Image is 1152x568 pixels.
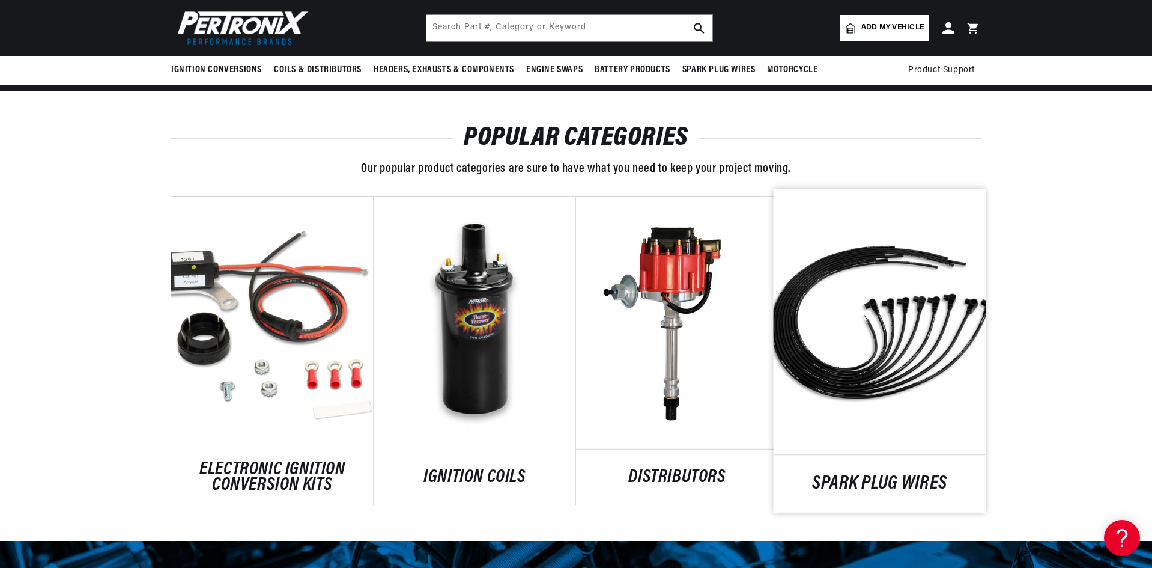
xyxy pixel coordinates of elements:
[374,470,576,486] a: IGNITION COILS
[520,56,589,84] summary: Engine Swaps
[171,462,374,493] a: ELECTRONIC IGNITION CONVERSION KITS
[171,56,268,84] summary: Ignition Conversions
[426,15,712,41] input: Search Part #, Category or Keyword
[268,56,368,84] summary: Coils & Distributors
[682,64,756,76] span: Spark Plug Wires
[171,127,981,150] h2: POPULAR CATEGORIES
[368,56,520,84] summary: Headers, Exhausts & Components
[861,22,924,34] span: Add my vehicle
[676,56,762,84] summary: Spark Plug Wires
[840,15,929,41] a: Add my vehicle
[171,7,309,49] img: Pertronix
[908,56,981,85] summary: Product Support
[767,64,817,76] span: Motorcycle
[361,163,791,175] span: Our popular product categories are sure to have what you need to keep your project moving.
[171,64,262,76] span: Ignition Conversions
[374,64,514,76] span: Headers, Exhausts & Components
[774,476,986,492] a: SPARK PLUG WIRES
[908,64,975,77] span: Product Support
[526,64,583,76] span: Engine Swaps
[576,470,778,486] a: DISTRIBUTORS
[274,64,362,76] span: Coils & Distributors
[595,64,670,76] span: Battery Products
[589,56,676,84] summary: Battery Products
[686,15,712,41] button: search button
[761,56,823,84] summary: Motorcycle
